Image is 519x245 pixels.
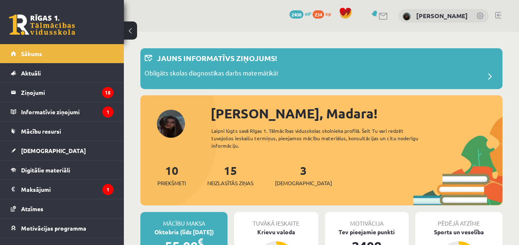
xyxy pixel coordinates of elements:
i: 15 [102,87,114,98]
a: 2408 mP [289,10,311,17]
div: Krievu valoda [234,228,318,236]
a: Atzīmes [11,199,114,218]
span: [DEMOGRAPHIC_DATA] [275,179,332,187]
div: Tuvākā ieskaite [234,212,318,228]
span: Digitālie materiāli [21,166,70,174]
i: 1 [102,184,114,195]
a: Maksājumi1 [11,180,114,199]
a: Motivācijas programma [11,219,114,238]
span: Mācību resursi [21,127,61,135]
a: 10Priekšmeti [157,163,186,187]
legend: Ziņojumi [21,83,114,102]
span: 234 [313,10,324,19]
span: Priekšmeti [157,179,186,187]
div: Sports un veselība [415,228,502,236]
div: [PERSON_NAME], Madara! [211,104,502,123]
span: [DEMOGRAPHIC_DATA] [21,147,86,154]
span: xp [325,10,331,17]
div: Tev pieejamie punkti [325,228,409,236]
div: Laipni lūgts savā Rīgas 1. Tālmācības vidusskolas skolnieka profilā. Šeit Tu vari redzēt tuvojošo... [211,127,429,149]
span: Atzīmes [21,205,43,212]
legend: Informatīvie ziņojumi [21,102,114,121]
span: Neizlasītās ziņas [207,179,254,187]
div: Pēdējā atzīme [415,212,502,228]
a: 234 xp [313,10,335,17]
i: 1 [102,106,114,118]
legend: Maksājumi [21,180,114,199]
a: 15Neizlasītās ziņas [207,163,254,187]
p: Jauns informatīvs ziņojums! [157,52,277,64]
a: Informatīvie ziņojumi1 [11,102,114,121]
a: Sākums [11,44,114,63]
div: Motivācija [325,212,409,228]
p: Obligāts skolas diagnostikas darbs matemātikā! [145,68,278,80]
a: Jauns informatīvs ziņojums! Obligāts skolas diagnostikas darbs matemātikā! [145,52,498,85]
div: Mācību maksa [140,212,228,228]
span: Sākums [21,50,42,57]
a: Aktuāli [11,64,114,82]
a: Mācību resursi [11,122,114,141]
a: [PERSON_NAME] [416,12,468,20]
img: Madara Metuse [403,12,411,21]
span: mP [305,10,311,17]
a: 3[DEMOGRAPHIC_DATA] [275,163,332,187]
span: Aktuāli [21,69,41,77]
a: Rīgas 1. Tālmācības vidusskola [9,14,75,35]
div: Oktobris (līdz [DATE]) [140,228,228,236]
a: Digitālie materiāli [11,160,114,179]
span: Motivācijas programma [21,224,86,232]
a: [DEMOGRAPHIC_DATA] [11,141,114,160]
span: 2408 [289,10,303,19]
a: Ziņojumi15 [11,83,114,102]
